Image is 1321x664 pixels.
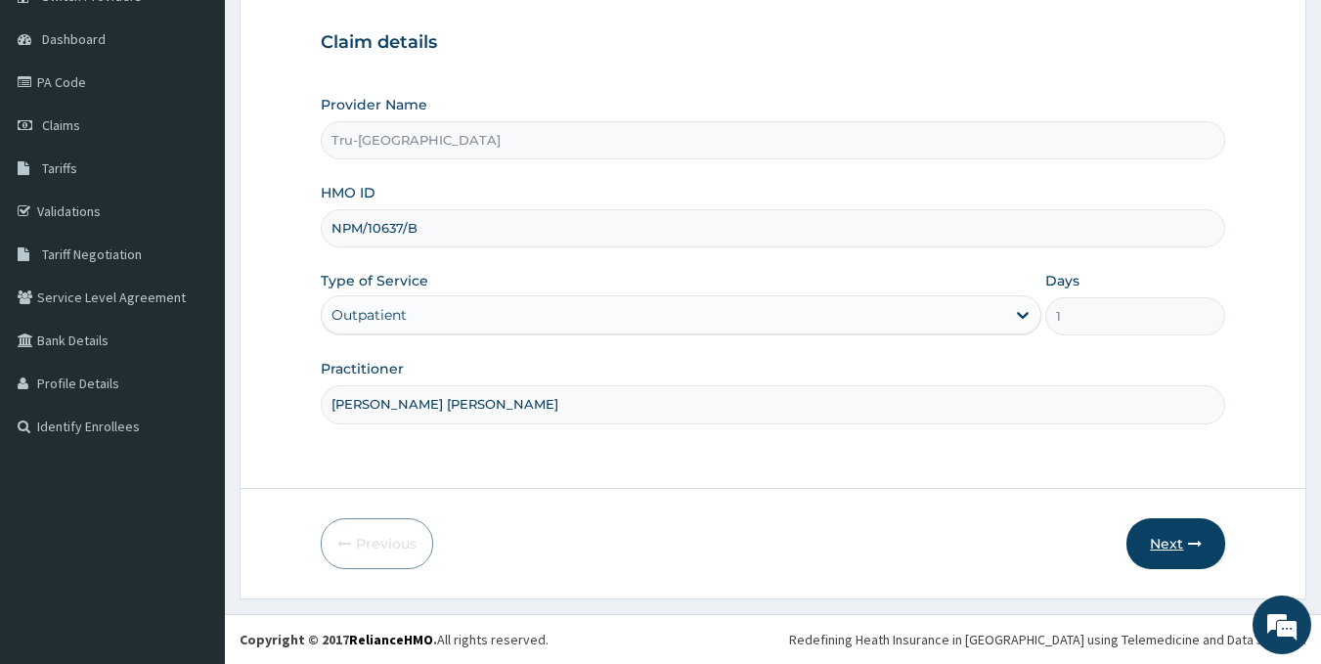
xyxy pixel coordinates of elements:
[321,271,428,290] label: Type of Service
[42,30,106,48] span: Dashboard
[42,116,80,134] span: Claims
[102,110,329,135] div: Chat with us now
[42,159,77,177] span: Tariffs
[331,305,407,325] div: Outpatient
[349,631,433,648] a: RelianceHMO
[321,183,375,202] label: HMO ID
[240,631,437,648] strong: Copyright © 2017 .
[36,98,79,147] img: d_794563401_company_1708531726252_794563401
[113,204,270,402] span: We're online!
[10,450,373,518] textarea: Type your message and hit 'Enter'
[321,518,433,569] button: Previous
[321,32,1226,54] h3: Claim details
[789,630,1306,649] div: Redefining Heath Insurance in [GEOGRAPHIC_DATA] using Telemedicine and Data Science!
[321,10,368,57] div: Minimize live chat window
[1045,271,1079,290] label: Days
[321,359,404,378] label: Practitioner
[225,614,1321,664] footer: All rights reserved.
[1126,518,1225,569] button: Next
[321,209,1226,247] input: Enter HMO ID
[321,95,427,114] label: Provider Name
[321,385,1226,423] input: Enter Name
[42,245,142,263] span: Tariff Negotiation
